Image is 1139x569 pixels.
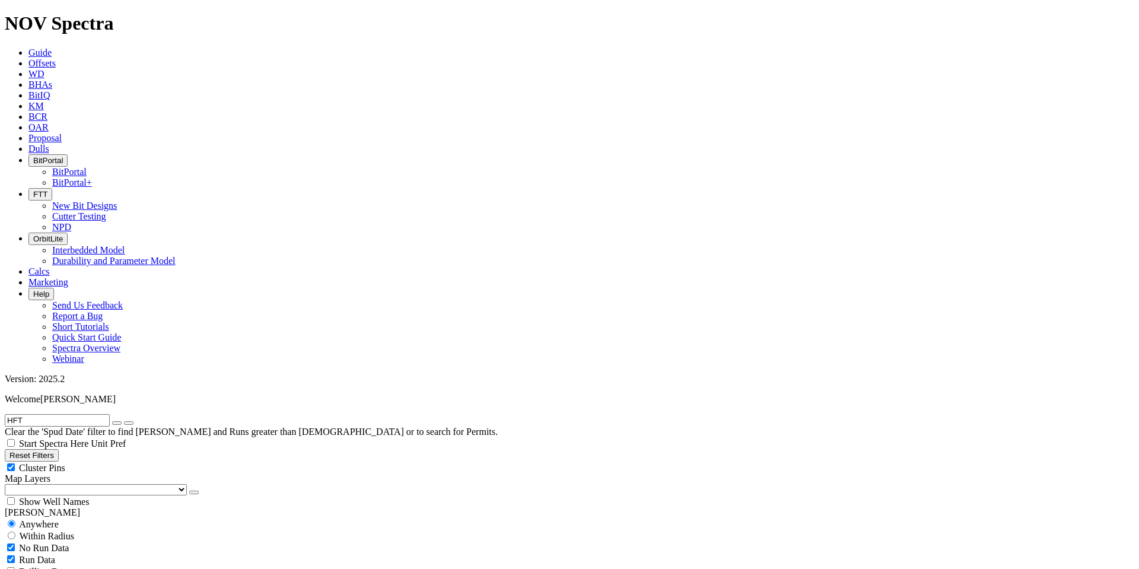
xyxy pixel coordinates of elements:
a: Durability and Parameter Model [52,256,176,266]
span: Anywhere [19,519,59,529]
span: Within Radius [20,531,74,541]
input: Search [5,414,110,427]
span: Clear the 'Spud Date' filter to find [PERSON_NAME] and Runs greater than [DEMOGRAPHIC_DATA] or to... [5,427,498,437]
a: Spectra Overview [52,343,120,353]
span: Start Spectra Here [19,438,88,449]
a: BitPortal+ [52,177,92,187]
a: Dulls [28,144,49,154]
div: [PERSON_NAME] [5,507,1134,518]
a: New Bit Designs [52,201,117,211]
div: Version: 2025.2 [5,374,1134,384]
a: BitIQ [28,90,50,100]
a: KM [28,101,44,111]
a: Interbedded Model [52,245,125,255]
span: No Run Data [19,543,69,553]
span: OrbitLite [33,234,63,243]
span: [PERSON_NAME] [40,394,116,404]
button: OrbitLite [28,233,68,245]
span: Cluster Pins [19,463,65,473]
span: Map Layers [5,473,50,484]
a: Cutter Testing [52,211,106,221]
a: OAR [28,122,49,132]
a: Report a Bug [52,311,103,321]
button: Reset Filters [5,449,59,462]
a: Calcs [28,266,50,276]
a: BHAs [28,80,52,90]
span: Run Data [19,555,55,565]
a: Quick Start Guide [52,332,121,342]
span: BitPortal [33,156,63,165]
h1: NOV Spectra [5,12,1134,34]
a: WD [28,69,44,79]
button: BitPortal [28,154,68,167]
span: FTT [33,190,47,199]
button: FTT [28,188,52,201]
a: Send Us Feedback [52,300,123,310]
a: BCR [28,112,47,122]
input: Start Spectra Here [7,439,15,447]
a: BitPortal [52,167,87,177]
a: Offsets [28,58,56,68]
button: Help [28,288,54,300]
a: Proposal [28,133,62,143]
a: NPD [52,222,71,232]
a: Short Tutorials [52,322,109,332]
span: Show Well Names [19,497,89,507]
a: Guide [28,47,52,58]
p: Welcome [5,394,1134,405]
span: Unit Pref [91,438,126,449]
a: Marketing [28,277,68,287]
a: Webinar [52,354,84,364]
span: Help [33,290,49,298]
